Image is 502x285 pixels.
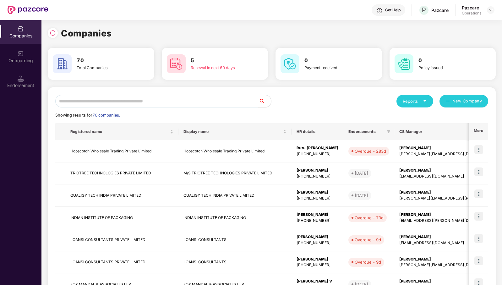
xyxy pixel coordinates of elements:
[178,162,292,185] td: M/S TRIOTREE TECHNOLOGIES PRIVATE LIMITED
[18,51,24,57] img: svg+xml;base64,PHN2ZyB3aWR0aD0iMjAiIGhlaWdodD0iMjAiIHZpZXdCb3g9IjAgMCAyMCAyMCIgZmlsbD0ibm9uZSIgeG...
[446,99,450,104] span: plus
[297,151,338,157] div: [PHONE_NUMBER]
[18,75,24,82] img: svg+xml;base64,PHN2ZyB3aWR0aD0iMTQuNSIgaGVpZ2h0PSIxNC41IiB2aWV3Qm94PSIwIDAgMTYgMTYiIGZpbGw9Im5vbm...
[297,234,338,240] div: [PERSON_NAME]
[50,30,56,36] img: svg+xml;base64,PHN2ZyBpZD0iUmVsb2FkLTMyeDMyIiB4bWxucz0iaHR0cDovL3d3dy53My5vcmcvMjAwMC9zdmciIHdpZH...
[385,8,401,13] div: Get Help
[431,7,449,13] div: Pazcare
[61,26,112,40] h1: Companies
[403,98,427,104] div: Reports
[191,57,245,65] h3: 5
[281,54,299,73] img: svg+xml;base64,PHN2ZyB4bWxucz0iaHR0cDovL3d3dy53My5vcmcvMjAwMC9zdmciIHdpZHRoPSI2MCIgaGVpZ2h0PSI2MC...
[418,57,472,65] h3: 0
[183,129,282,134] span: Display name
[462,5,481,11] div: Pazcare
[385,128,392,135] span: filter
[474,212,483,221] img: icon
[422,6,426,14] span: P
[297,240,338,246] div: [PHONE_NUMBER]
[297,212,338,218] div: [PERSON_NAME]
[469,123,488,140] th: More
[355,215,384,221] div: Overdue - 73d
[65,184,178,207] td: QUALIGY TECH INDIA PRIVATE LIMITED
[355,259,381,265] div: Overdue - 9d
[297,173,338,179] div: [PHONE_NUMBER]
[452,98,482,104] span: New Company
[178,123,292,140] th: Display name
[8,6,48,14] img: New Pazcare Logo
[77,57,131,65] h3: 70
[178,229,292,251] td: LOANSI CONSULTANTS
[297,195,338,201] div: [PHONE_NUMBER]
[355,237,381,243] div: Overdue - 9d
[304,57,358,65] h3: 0
[297,145,338,151] div: Rutu [PERSON_NAME]
[355,192,368,199] div: [DATE]
[167,54,186,73] img: svg+xml;base64,PHN2ZyB4bWxucz0iaHR0cDovL3d3dy53My5vcmcvMjAwMC9zdmciIHdpZHRoPSI2MCIgaGVpZ2h0PSI2MC...
[297,262,338,268] div: [PHONE_NUMBER]
[418,65,472,71] div: Policy issued
[258,95,271,107] button: search
[297,256,338,262] div: [PERSON_NAME]
[395,54,413,73] img: svg+xml;base64,PHN2ZyB4bWxucz0iaHR0cDovL3d3dy53My5vcmcvMjAwMC9zdmciIHdpZHRoPSI2MCIgaGVpZ2h0PSI2MC...
[258,99,271,104] span: search
[92,113,120,118] span: 70 companies.
[292,123,343,140] th: HR details
[462,11,481,16] div: Operations
[474,189,483,198] img: icon
[488,8,493,13] img: svg+xml;base64,PHN2ZyBpZD0iRHJvcGRvd24tMzJ4MzIiIHhtbG5zPSJodHRwOi8vd3d3LnczLm9yZy8yMDAwL3N2ZyIgd2...
[297,167,338,173] div: [PERSON_NAME]
[55,113,120,118] span: Showing results for
[297,189,338,195] div: [PERSON_NAME]
[65,229,178,251] td: LOANSI CONSULTANTS PRIVATE LIMITED
[376,8,383,14] img: svg+xml;base64,PHN2ZyBpZD0iSGVscC0zMngzMiIgeG1sbnM9Imh0dHA6Ly93d3cudzMub3JnLzIwMDAvc3ZnIiB3aWR0aD...
[387,130,390,134] span: filter
[191,65,245,71] div: Renewal in next 60 days
[348,129,384,134] span: Endorsements
[297,278,338,284] div: [PERSON_NAME] V
[65,207,178,229] td: INDIAN INSTITUTE OF PACKAGING
[304,65,358,71] div: Payment received
[474,145,483,154] img: icon
[297,218,338,224] div: [PHONE_NUMBER]
[65,123,178,140] th: Registered name
[355,170,368,176] div: [DATE]
[53,54,72,73] img: svg+xml;base64,PHN2ZyB4bWxucz0iaHR0cDovL3d3dy53My5vcmcvMjAwMC9zdmciIHdpZHRoPSI2MCIgaGVpZ2h0PSI2MC...
[178,184,292,207] td: QUALIGY TECH INDIA PRIVATE LIMITED
[423,99,427,103] span: caret-down
[474,167,483,176] img: icon
[474,234,483,243] img: icon
[439,95,488,107] button: plusNew Company
[65,140,178,162] td: Hopscotch Wholesale Trading Private Limited
[474,256,483,265] img: icon
[355,148,386,154] div: Overdue - 283d
[178,140,292,162] td: Hopscotch Wholesale Trading Private Limited
[65,251,178,274] td: LOANSI CONSULTANTS PRIVATE LIMITED
[70,129,169,134] span: Registered name
[77,65,131,71] div: Total Companies
[65,162,178,185] td: TRIOTREE TECHNOLOGIES PRIVATE LIMITED
[18,26,24,32] img: svg+xml;base64,PHN2ZyBpZD0iQ29tcGFuaWVzIiB4bWxucz0iaHR0cDovL3d3dy53My5vcmcvMjAwMC9zdmciIHdpZHRoPS...
[178,251,292,274] td: LOANSI CONSULTANTS
[178,207,292,229] td: INDIAN INSTITUTE OF PACKAGING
